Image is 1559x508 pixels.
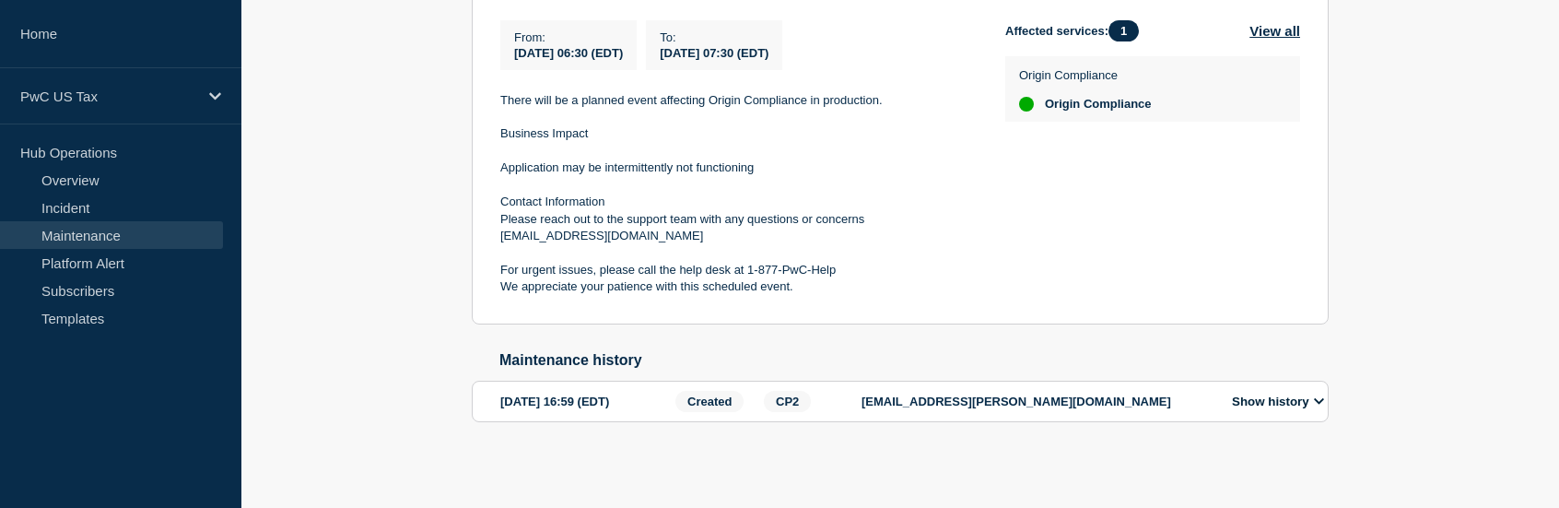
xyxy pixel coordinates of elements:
[1019,97,1034,112] div: up
[1108,20,1139,41] span: 1
[499,352,1329,369] h2: Maintenance history
[500,211,976,228] p: Please reach out to the support team with any questions or concerns
[1019,68,1152,82] p: Origin Compliance
[514,46,623,60] span: [DATE] 06:30 (EDT)
[20,89,197,104] p: PwC US Tax
[500,262,976,278] p: For urgent issues, please call the help desk at 1-877-PwC-Help
[500,92,976,109] p: There will be a planned event affecting Origin Compliance in production.
[660,46,768,60] span: [DATE] 07:30 (EDT)
[675,391,744,412] span: Created
[500,278,976,295] p: We appreciate your patience with this scheduled event.
[500,159,976,176] p: Application may be intermittently not functioning
[862,395,1212,408] p: [EMAIL_ADDRESS][PERSON_NAME][DOMAIN_NAME]
[660,30,768,44] p: To :
[500,391,670,412] div: [DATE] 16:59 (EDT)
[514,30,623,44] p: From :
[764,391,811,412] span: CP2
[1005,20,1148,41] span: Affected services:
[1249,20,1300,41] button: View all
[1226,394,1330,409] button: Show history
[500,194,976,210] p: Contact Information
[500,228,976,244] p: [EMAIL_ADDRESS][DOMAIN_NAME]
[500,125,976,142] p: Business Impact
[1045,97,1152,112] span: Origin Compliance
